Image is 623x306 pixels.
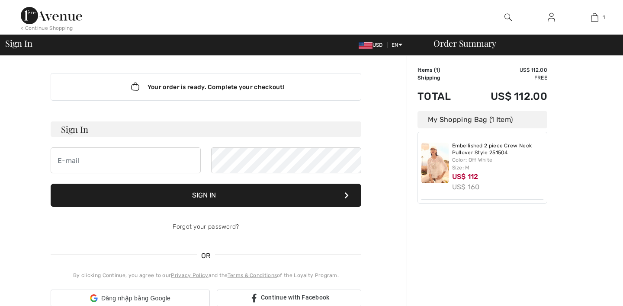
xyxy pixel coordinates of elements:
[452,143,544,156] a: Embellished 2 piece Crew Neck Pullover Style 251504
[466,74,548,82] td: Free
[359,42,386,48] span: USD
[466,66,548,74] td: US$ 112.00
[51,73,361,101] div: Your order is ready. Complete your checkout!
[21,24,73,32] div: < Continue Shopping
[51,121,361,137] h3: Sign In
[51,184,361,207] button: Sign In
[452,172,478,181] span: US$ 112
[171,272,208,278] a: Privacy Policy
[359,42,373,49] img: US Dollar
[197,251,215,261] span: OR
[261,294,330,301] span: Continue with Facebook
[436,67,438,73] span: 1
[423,39,618,48] div: Order Summary
[417,66,466,74] td: Items ( )
[603,13,605,21] span: 1
[228,272,277,278] a: Terms & Conditions
[452,183,480,191] s: US$ 160
[548,12,555,22] img: My Info
[541,12,562,23] a: Sign In
[591,12,598,22] img: My Bag
[21,7,82,24] img: 1ère Avenue
[421,143,449,183] img: Embellished 2 piece Crew Neck Pullover Style 251504
[417,111,547,128] div: My Shopping Bag (1 Item)
[101,294,170,303] span: Đăng nhập bằng Google
[417,74,466,82] td: Shipping
[573,12,616,22] a: 1
[51,271,361,279] div: By clicking Continue, you agree to our and the of the Loyalty Program.
[417,82,466,111] td: Total
[504,12,512,22] img: search the website
[51,147,201,173] input: E-mail
[173,223,239,230] a: Forgot your password?
[5,39,32,48] span: Sign In
[392,42,402,48] span: EN
[452,156,544,172] div: Color: Off White Size: M
[466,82,548,111] td: US$ 112.00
